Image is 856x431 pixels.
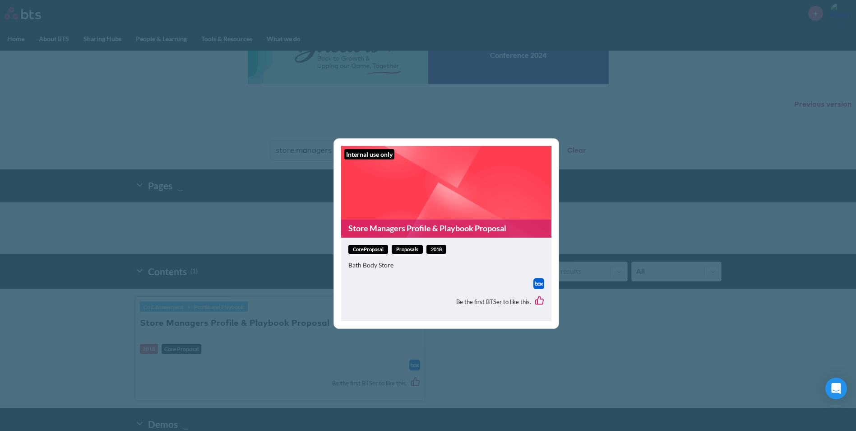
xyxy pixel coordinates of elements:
a: Proposals [392,245,423,254]
a: Store Managers Profile & Playbook Proposal [341,220,551,237]
span: coreProposal [348,245,388,254]
div: Be the first BTSer to like this. [348,289,544,314]
a: Download file from Box [533,278,544,289]
img: Box logo [533,278,544,289]
span: 2018 [426,245,446,254]
div: Internal use only [344,149,394,160]
div: Open Intercom Messenger [825,378,847,399]
p: Bath Body Store [348,261,544,270]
